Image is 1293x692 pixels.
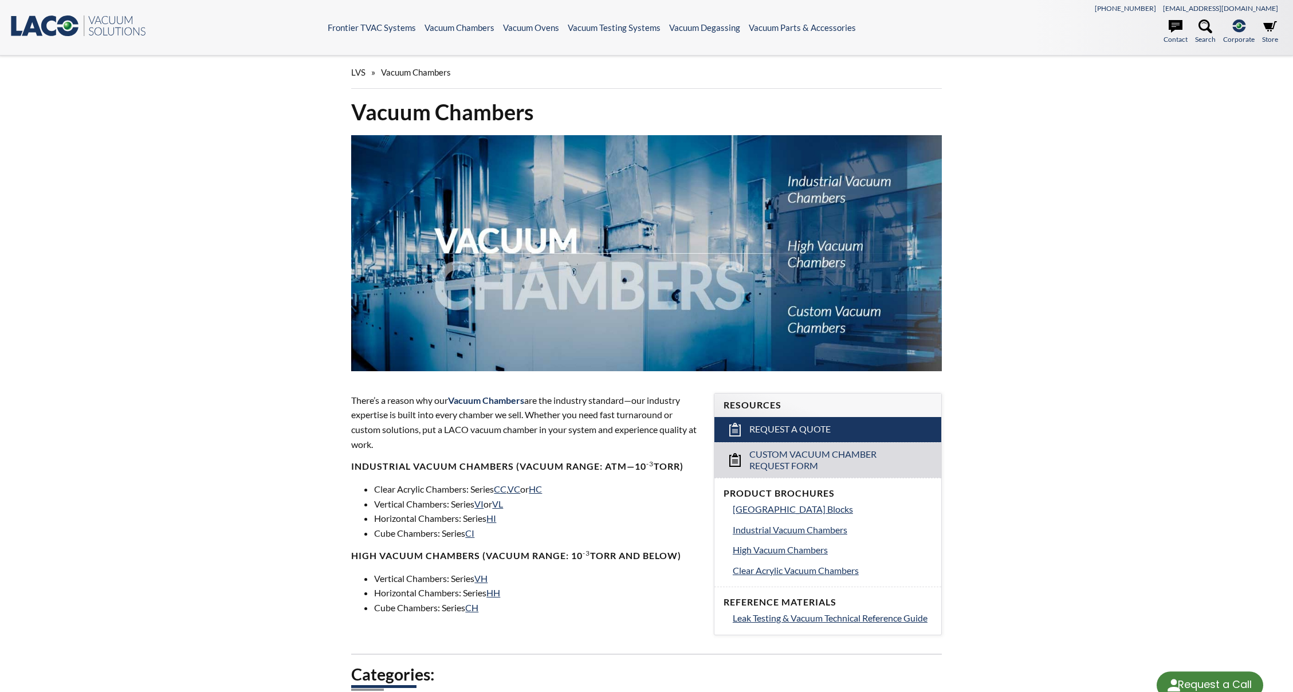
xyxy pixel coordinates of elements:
a: Custom Vacuum Chamber Request Form [714,442,941,478]
a: Frontier TVAC Systems [328,22,416,33]
a: [EMAIL_ADDRESS][DOMAIN_NAME] [1163,4,1278,13]
a: HI [486,513,496,524]
a: VH [474,573,488,584]
li: Cube Chambers: Series [374,600,700,615]
a: Request a Quote [714,417,941,442]
h2: Categories: [351,664,941,685]
span: LVS [351,67,366,77]
h4: Resources [724,399,932,411]
span: Custom Vacuum Chamber Request Form [749,449,909,473]
a: Contact [1164,19,1188,45]
a: High Vacuum Chambers [733,542,932,557]
h4: High Vacuum Chambers (Vacuum range: 10 Torr and below) [351,550,700,562]
span: Vacuum Chambers [448,395,524,406]
li: Horizontal Chambers: Series [374,585,700,600]
span: Clear Acrylic Vacuum Chambers [733,565,859,576]
a: Clear Acrylic Vacuum Chambers [733,563,932,578]
span: Vacuum Chambers [381,67,451,77]
a: Vacuum Parts & Accessories [749,22,856,33]
li: Cube Chambers: Series [374,526,700,541]
a: VL [492,498,503,509]
h1: Vacuum Chambers [351,98,941,126]
sup: -3 [646,459,654,468]
sup: -3 [583,549,590,557]
a: Industrial Vacuum Chambers [733,522,932,537]
span: Leak Testing & Vacuum Technical Reference Guide [733,612,927,623]
li: Clear Acrylic Chambers: Series , or [374,482,700,497]
span: [GEOGRAPHIC_DATA] Blocks [733,504,853,514]
img: Vacuum Chambers [351,135,941,371]
a: [PHONE_NUMBER] [1095,4,1156,13]
li: Vertical Chambers: Series [374,571,700,586]
a: HC [529,483,542,494]
span: Request a Quote [749,423,831,435]
a: VI [474,498,484,509]
h4: Product Brochures [724,487,932,500]
span: Industrial Vacuum Chambers [733,524,847,535]
a: Search [1195,19,1216,45]
h4: Industrial Vacuum Chambers (vacuum range: atm—10 Torr) [351,461,700,473]
a: Vacuum Testing Systems [568,22,661,33]
a: Vacuum Ovens [503,22,559,33]
a: CI [465,528,474,538]
li: Horizontal Chambers: Series [374,511,700,526]
a: [GEOGRAPHIC_DATA] Blocks [733,502,932,517]
li: Vertical Chambers: Series or [374,497,700,512]
a: Leak Testing & Vacuum Technical Reference Guide [733,611,932,626]
a: VC [508,483,520,494]
a: Vacuum Degassing [669,22,740,33]
h4: Reference Materials [724,596,932,608]
p: There’s a reason why our are the industry standard—our industry expertise is built into every cha... [351,393,700,451]
a: Store [1262,19,1278,45]
a: CH [465,602,478,613]
div: » [351,56,941,89]
a: CC [494,483,506,494]
span: Corporate [1223,34,1255,45]
a: Vacuum Chambers [425,22,494,33]
span: High Vacuum Chambers [733,544,828,555]
a: HH [486,587,500,598]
